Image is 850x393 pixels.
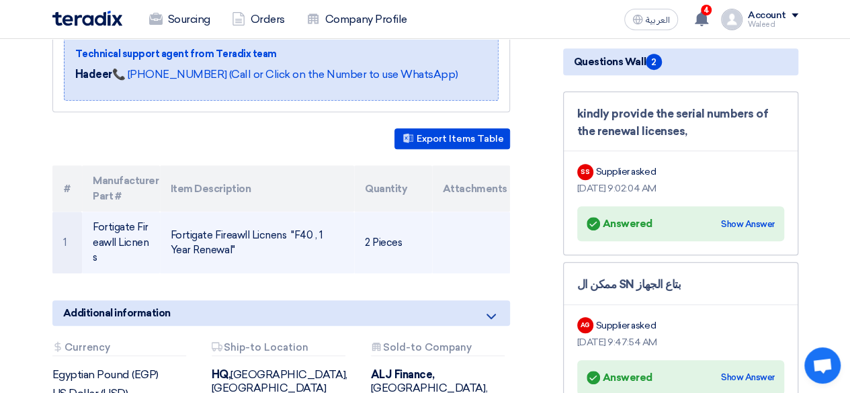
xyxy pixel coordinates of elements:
[138,5,221,34] a: Sourcing
[701,5,712,15] span: 4
[75,68,112,81] strong: Hadeer
[221,5,296,34] a: Orders
[721,218,775,231] div: Show Answer
[212,342,345,356] div: Ship-to Location
[587,214,652,233] div: Answered
[160,212,354,273] td: Fortigate Fireawll Licnens "F40 , 1 Year Renewal"
[587,368,652,387] div: Answered
[577,181,784,195] div: [DATE] 9:02:04 AM
[577,335,784,349] div: [DATE] 9:47:54 AM
[577,105,784,140] div: kindly provide the serial numbers of the renewal licenses,
[748,21,798,28] div: Waleed
[394,128,510,149] button: Export Items Table
[804,347,841,384] div: Open chat
[577,317,593,333] div: AG
[596,318,656,333] div: Supplier asked
[52,342,186,356] div: Currency
[577,164,593,180] div: SS
[52,165,83,212] th: #
[432,165,510,212] th: Attachments
[721,371,775,384] div: Show Answer
[160,165,354,212] th: Item Description
[296,5,418,34] a: Company Profile
[52,11,122,26] img: Teradix logo
[52,212,83,273] td: 1
[82,212,160,273] td: Fortigate Fireawll Licnens
[371,368,435,381] b: ALJ Finance,
[371,342,505,356] div: Sold-to Company
[646,15,670,25] span: العربية
[112,68,458,81] a: 📞 [PHONE_NUMBER] (Call or Click on the Number to use WhatsApp)
[354,165,432,212] th: Quantity
[624,9,678,30] button: العربية
[646,54,662,70] span: 2
[82,165,160,212] th: Manufacturer Part #
[354,212,432,273] td: 2 Pieces
[212,368,231,381] b: HQ,
[577,276,784,294] div: ممكن ال SN بتاع الجهاز
[721,9,742,30] img: profile_test.png
[574,54,662,70] span: Questions Wall
[748,10,786,21] div: Account
[596,165,656,179] div: Supplier asked
[63,306,171,320] span: Additional information
[52,368,192,382] div: Egyptian Pound (EGP)
[75,47,487,61] div: Technical support agent from Teradix team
